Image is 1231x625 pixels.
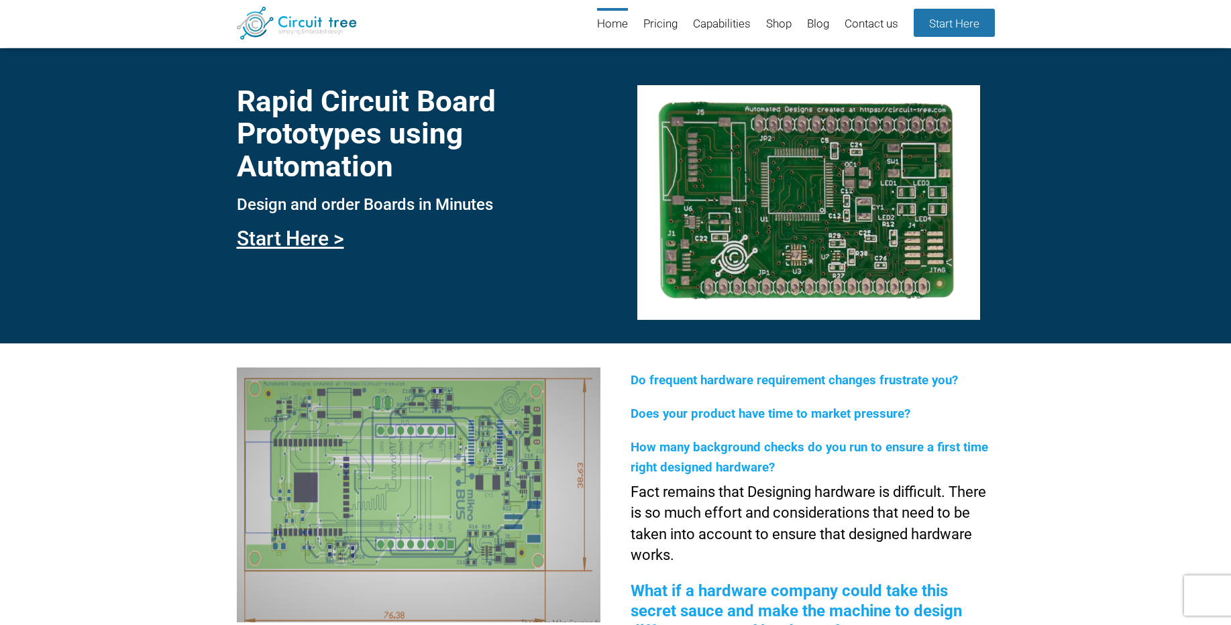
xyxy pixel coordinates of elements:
[597,8,628,41] a: Home
[693,8,751,41] a: Capabilities
[766,8,792,41] a: Shop
[845,8,898,41] a: Contact us
[237,196,600,213] h3: Design and order Boards in Minutes
[631,373,958,388] span: Do frequent hardware requirement changes frustrate you?
[237,7,357,40] img: Circuit Tree
[237,85,600,182] h1: Rapid Circuit Board Prototypes using Automation
[643,8,678,41] a: Pricing
[631,406,910,421] span: Does your product have time to market pressure?
[914,9,995,37] a: Start Here
[237,227,344,250] a: Start Here >
[631,481,994,566] p: Fact remains that Designing hardware is difficult. There is so much effort and considerations tha...
[631,440,988,475] span: How many background checks do you run to ensure a first time right designed hardware?
[807,8,829,41] a: Blog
